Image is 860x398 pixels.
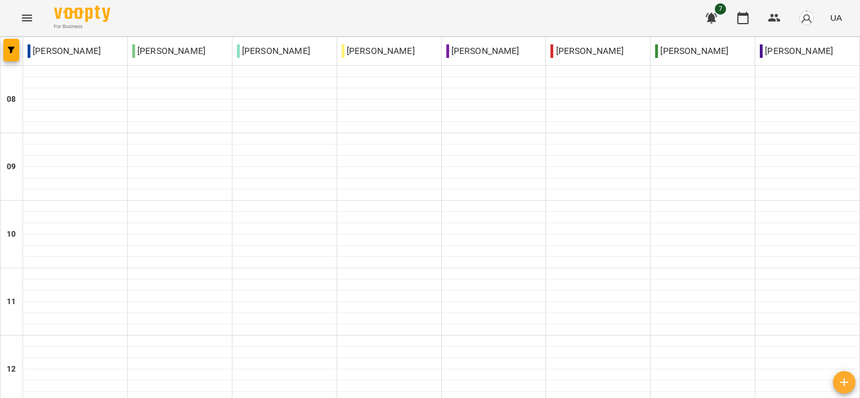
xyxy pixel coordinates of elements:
h6: 11 [7,296,16,308]
h6: 12 [7,363,16,376]
h6: 09 [7,161,16,173]
p: [PERSON_NAME] [132,44,205,58]
span: For Business [54,23,110,30]
p: [PERSON_NAME] [342,44,415,58]
p: [PERSON_NAME] [655,44,728,58]
span: UA [830,12,842,24]
button: Створити урок [833,371,855,394]
button: UA [826,7,846,28]
img: Voopty Logo [54,6,110,22]
button: Menu [14,4,41,31]
img: avatar_s.png [799,10,814,26]
p: [PERSON_NAME] [237,44,310,58]
h6: 08 [7,93,16,106]
h6: 10 [7,228,16,241]
p: [PERSON_NAME] [28,44,101,58]
p: [PERSON_NAME] [760,44,833,58]
p: [PERSON_NAME] [446,44,519,58]
p: [PERSON_NAME] [550,44,624,58]
span: 7 [715,3,726,15]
